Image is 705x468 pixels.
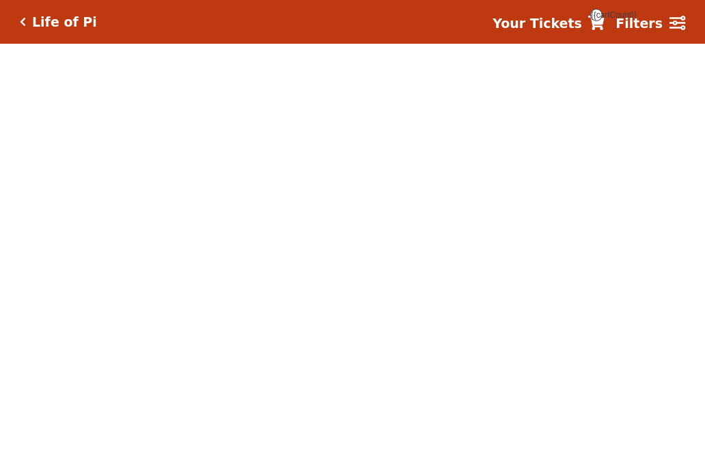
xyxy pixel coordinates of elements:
[616,16,663,31] strong: Filters
[32,14,97,30] h5: Life of Pi
[493,16,582,31] strong: Your Tickets
[590,9,603,21] span: {{cartCount}}
[20,17,26,27] a: Click here to go back to filters
[616,14,685,33] a: Filters
[493,14,605,33] a: Your Tickets {{cartCount}}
